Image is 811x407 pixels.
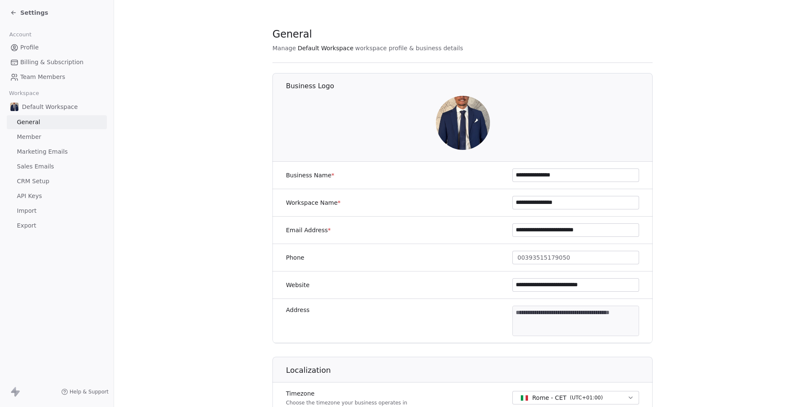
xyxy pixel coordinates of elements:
span: Workspace [5,87,43,100]
span: Team Members [20,73,65,81]
button: Rome - CET(UTC+01:00) [512,391,639,404]
span: API Keys [17,192,42,201]
span: CRM Setup [17,177,49,186]
a: API Keys [7,189,107,203]
button: 00393515179050 [512,251,639,264]
span: General [17,118,40,127]
span: Billing & Subscription [20,58,84,67]
span: Default Workspace [22,103,78,111]
label: Address [286,306,310,314]
span: ( UTC+01:00 ) [570,394,603,402]
span: Manage [272,44,296,52]
span: Import [17,206,36,215]
a: CRM Setup [7,174,107,188]
img: IMG_6955.jpeg [436,96,490,150]
a: Sales Emails [7,160,107,174]
a: General [7,115,107,129]
label: Workspace Name [286,198,340,207]
label: Business Name [286,171,335,179]
label: Email Address [286,226,331,234]
span: 00393515179050 [517,253,570,262]
a: Billing & Subscription [7,55,107,69]
a: Team Members [7,70,107,84]
span: Profile [20,43,39,52]
span: Settings [20,8,48,17]
a: Export [7,219,107,233]
h1: Localization [286,365,653,375]
a: Marketing Emails [7,145,107,159]
a: Settings [10,8,48,17]
label: Website [286,281,310,289]
a: Import [7,204,107,218]
a: Help & Support [61,388,109,395]
span: Marketing Emails [17,147,68,156]
img: IMG_6955.jpeg [10,103,19,111]
span: workspace profile & business details [355,44,463,52]
span: Account [5,28,35,41]
span: Export [17,221,36,230]
span: Help & Support [70,388,109,395]
a: Profile [7,41,107,54]
h1: Business Logo [286,81,653,91]
a: Member [7,130,107,144]
span: Rome - CET [532,393,566,402]
p: Choose the timezone your business operates in [286,399,407,406]
span: General [272,28,312,41]
span: Sales Emails [17,162,54,171]
label: Timezone [286,389,407,398]
label: Phone [286,253,304,262]
span: Member [17,133,41,141]
span: Default Workspace [298,44,354,52]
